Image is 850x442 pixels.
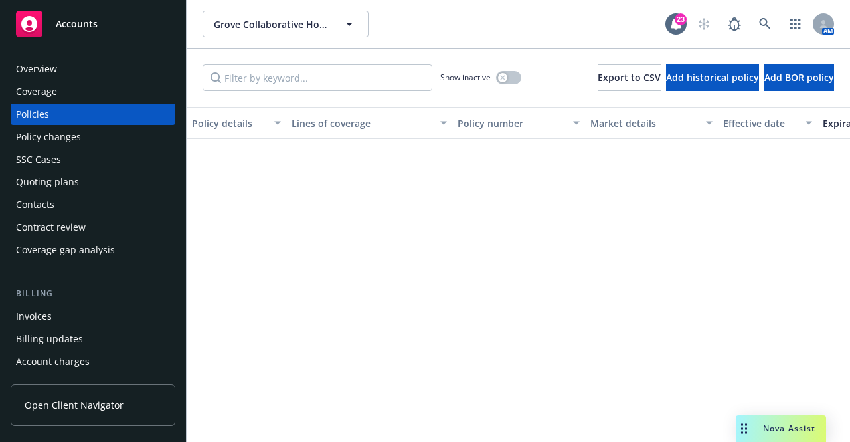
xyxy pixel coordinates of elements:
div: Effective date [723,116,798,130]
div: Drag to move [736,415,752,442]
div: 23 [675,13,687,25]
div: Account charges [16,351,90,372]
a: Coverage gap analysis [11,239,175,261]
button: Policy number [452,107,585,139]
button: Lines of coverage [286,107,452,139]
div: Billing updates [16,328,83,350]
button: Effective date [718,107,817,139]
button: Policy details [187,107,286,139]
a: Quoting plans [11,171,175,193]
a: Policies [11,104,175,125]
a: Invoices [11,306,175,327]
button: Grove Collaborative Holdings, Inc. [203,11,369,37]
a: Coverage [11,81,175,102]
div: Market details [590,116,698,130]
button: Add historical policy [666,64,759,91]
div: Policy details [192,116,266,130]
div: Quoting plans [16,171,79,193]
input: Filter by keyword... [203,64,432,91]
a: Overview [11,58,175,80]
div: Coverage [16,81,57,102]
div: Policy number [458,116,565,130]
div: Contract review [16,217,86,238]
a: Policy changes [11,126,175,148]
span: Accounts [56,19,98,29]
div: Policies [16,104,49,125]
div: Contacts [16,194,54,215]
a: Report a Bug [721,11,748,37]
div: Lines of coverage [292,116,432,130]
div: Policy changes [16,126,81,148]
a: Account charges [11,351,175,372]
button: Market details [585,107,718,139]
a: Switch app [782,11,809,37]
div: SSC Cases [16,149,61,170]
span: Show inactive [440,72,491,83]
button: Export to CSV [598,64,661,91]
span: Open Client Navigator [25,398,124,412]
button: Add BOR policy [764,64,834,91]
a: SSC Cases [11,149,175,170]
a: Billing updates [11,328,175,350]
a: Contacts [11,194,175,215]
span: Add BOR policy [764,71,834,84]
span: Export to CSV [598,71,661,84]
span: Add historical policy [666,71,759,84]
span: Nova Assist [763,423,815,434]
button: Nova Assist [736,415,826,442]
a: Search [752,11,778,37]
div: Billing [11,287,175,300]
div: Invoices [16,306,52,327]
div: Coverage gap analysis [16,239,115,261]
a: Contract review [11,217,175,238]
div: Overview [16,58,57,80]
span: Grove Collaborative Holdings, Inc. [214,17,329,31]
a: Accounts [11,5,175,43]
a: Start snowing [691,11,717,37]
